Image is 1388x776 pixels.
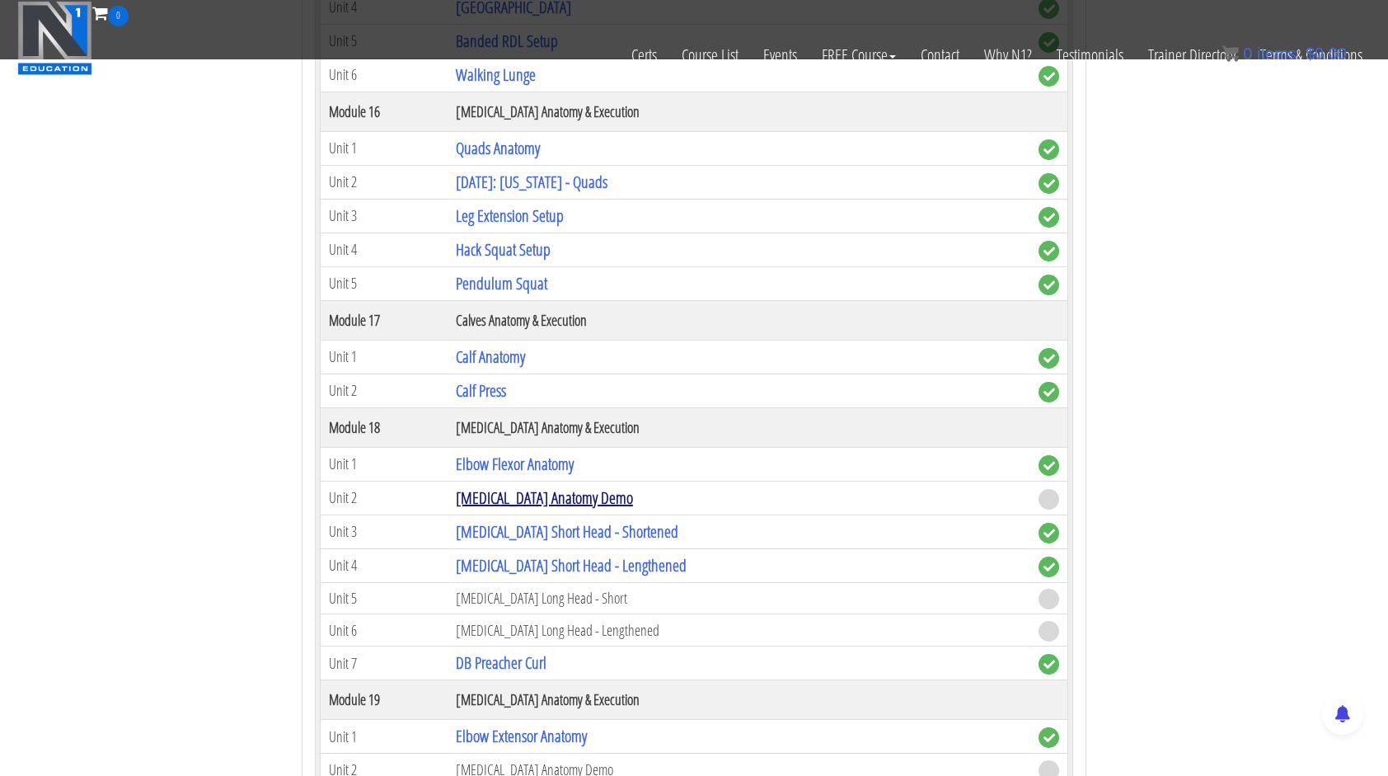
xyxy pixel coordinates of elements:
[1222,45,1347,63] a: 0 items: $0.00
[456,137,540,159] a: Quads Anatomy
[908,26,972,84] a: Contact
[321,582,448,614] td: Unit 5
[1306,45,1315,63] span: $
[321,614,448,647] td: Unit 6
[321,720,448,754] td: Unit 1
[448,407,1030,447] th: [MEDICAL_DATA] Anatomy & Execution
[1039,557,1059,577] span: complete
[321,266,448,300] td: Unit 5
[448,582,1030,614] td: [MEDICAL_DATA] Long Head - Short
[1039,382,1059,402] span: complete
[456,379,506,402] a: Calf Press
[1039,139,1059,160] span: complete
[1039,275,1059,295] span: complete
[1039,455,1059,476] span: complete
[456,63,536,86] a: Walking Lunge
[321,481,448,515] td: Unit 2
[321,680,448,720] th: Module 19
[972,26,1044,84] a: Why N1?
[108,6,129,26] span: 0
[448,680,1030,720] th: [MEDICAL_DATA] Anatomy & Execution
[321,647,448,680] td: Unit 7
[321,233,448,266] td: Unit 4
[321,515,448,548] td: Unit 3
[321,92,448,131] th: Module 16
[321,548,448,582] td: Unit 4
[456,520,678,543] a: [MEDICAL_DATA] Short Head - Shortened
[1039,173,1059,194] span: complete
[1306,45,1347,63] bdi: 0.00
[456,272,547,294] a: Pendulum Squat
[456,554,687,576] a: [MEDICAL_DATA] Short Head - Lengthened
[456,346,525,368] a: Calf Anatomy
[1248,26,1375,84] a: Terms & Conditions
[456,651,546,674] a: DB Preacher Curl
[1222,45,1239,62] img: icon11.png
[456,487,633,509] a: [MEDICAL_DATA] Anatomy Demo
[321,199,448,233] td: Unit 3
[448,614,1030,647] td: [MEDICAL_DATA] Long Head - Lengthened
[1039,523,1059,543] span: complete
[321,340,448,374] td: Unit 1
[448,92,1030,131] th: [MEDICAL_DATA] Anatomy & Execution
[456,725,587,747] a: Elbow Extensor Anatomy
[1039,207,1059,228] span: complete
[321,374,448,407] td: Unit 2
[1039,241,1059,261] span: complete
[321,447,448,481] td: Unit 1
[1136,26,1248,84] a: Trainer Directory
[1243,45,1252,63] span: 0
[751,26,809,84] a: Events
[456,453,574,475] a: Elbow Flexor Anatomy
[17,1,92,75] img: n1-education
[456,171,607,193] a: [DATE]: [US_STATE] - Quads
[321,300,448,340] th: Module 17
[619,26,669,84] a: Certs
[1044,26,1136,84] a: Testimonials
[321,165,448,199] td: Unit 2
[92,2,129,24] a: 0
[321,131,448,165] td: Unit 1
[669,26,751,84] a: Course List
[448,300,1030,340] th: Calves Anatomy & Execution
[1039,654,1059,675] span: complete
[809,26,908,84] a: FREE Course
[1257,45,1301,63] span: items:
[456,238,551,261] a: Hack Squat Setup
[1039,727,1059,748] span: complete
[456,205,564,227] a: Leg Extension Setup
[321,407,448,447] th: Module 18
[1039,348,1059,369] span: complete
